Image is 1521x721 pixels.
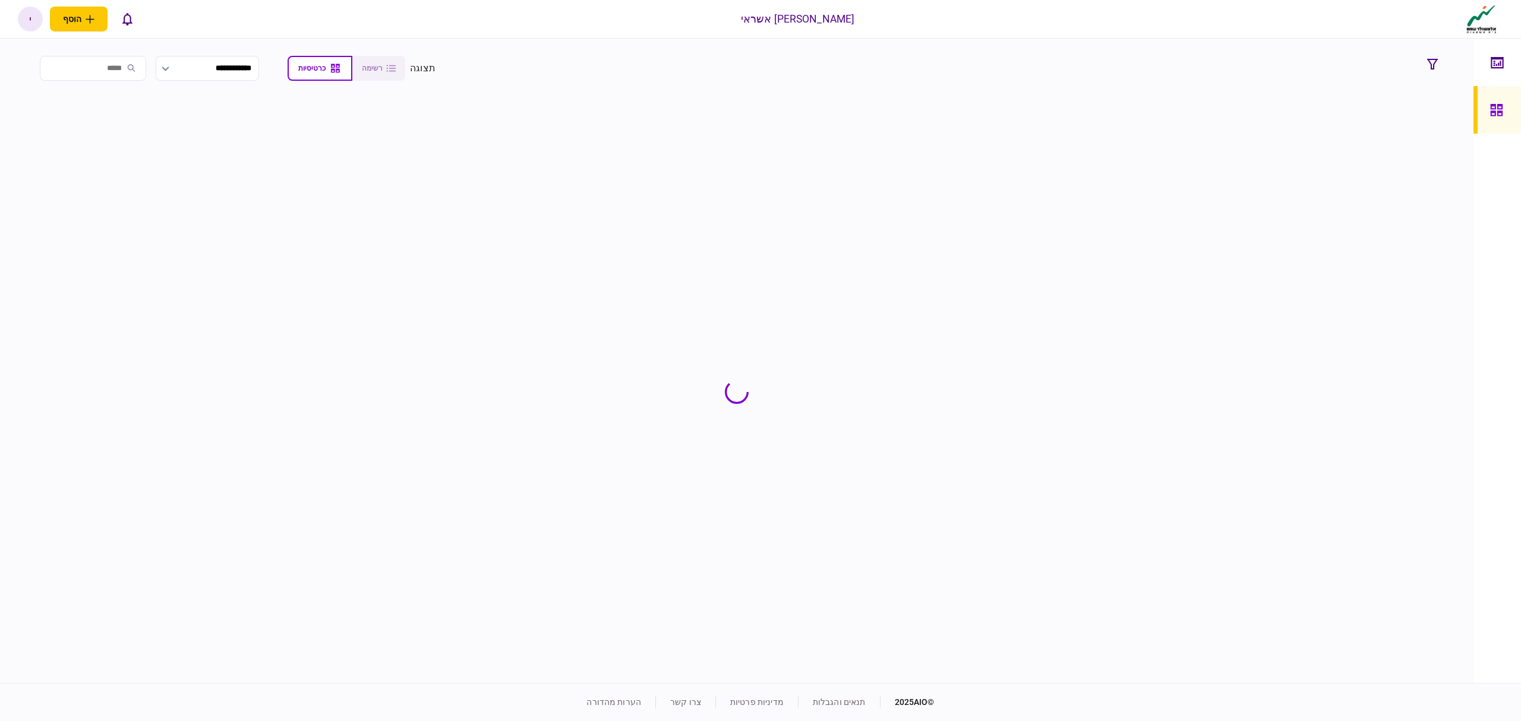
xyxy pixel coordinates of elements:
div: תצוגה [410,61,436,75]
span: כרטיסיות [298,64,326,72]
a: צרו קשר [670,697,701,707]
button: רשימה [352,56,405,81]
button: י [18,7,43,31]
button: פתח רשימת התראות [115,7,140,31]
button: כרטיסיות [288,56,352,81]
a: הערות מהדורה [586,697,641,707]
div: [PERSON_NAME] אשראי [741,11,855,27]
div: © 2025 AIO [880,696,935,709]
span: רשימה [362,64,383,72]
a: מדיניות פרטיות [730,697,784,707]
a: תנאים והגבלות [813,697,866,707]
button: פתח תפריט להוספת לקוח [50,7,108,31]
img: client company logo [1464,4,1499,34]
